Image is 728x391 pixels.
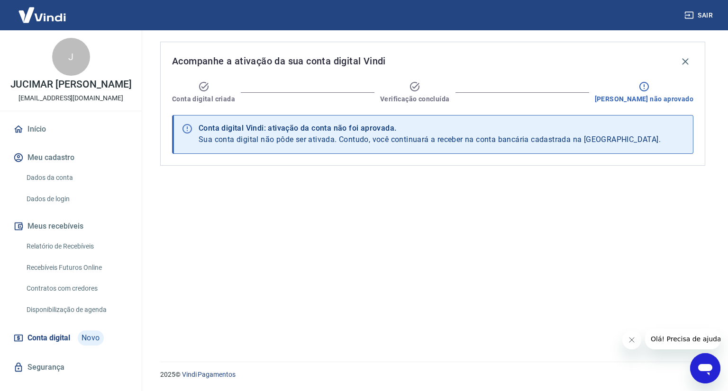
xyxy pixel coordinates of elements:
[690,353,720,383] iframe: Botão para abrir a janela de mensagens
[6,7,80,14] span: Olá! Precisa de ajuda?
[595,94,693,104] span: [PERSON_NAME] não aprovado
[52,38,90,76] div: J
[199,123,661,134] div: Conta digital Vindi: ativação da conta não foi aprovada.
[199,135,661,144] span: Sua conta digital não pôde ser ativada. Contudo, você continuará a receber na conta bancária cada...
[23,189,130,209] a: Dados de login
[11,119,130,140] a: Início
[160,370,705,380] p: 2025 ©
[182,371,236,378] a: Vindi Pagamentos
[78,330,104,346] span: Novo
[23,300,130,320] a: Disponibilização de agenda
[380,94,449,104] span: Verificação concluída
[172,53,386,69] span: Acompanhe a ativação da sua conta digital Vindi
[23,258,130,277] a: Recebíveis Futuros Online
[23,168,130,187] a: Dados da conta
[11,216,130,237] button: Meus recebíveis
[11,327,130,349] a: Conta digitalNovo
[682,7,717,24] button: Sair
[10,80,132,89] p: JUCIMAR [PERSON_NAME]
[11,147,130,168] button: Meu cadastro
[645,329,720,349] iframe: Mensagem da empresa
[11,0,73,29] img: Vindi
[23,279,130,298] a: Contratos com credores
[18,93,123,103] p: [EMAIL_ADDRESS][DOMAIN_NAME]
[27,331,70,345] span: Conta digital
[172,94,235,104] span: Conta digital criada
[11,357,130,378] a: Segurança
[23,237,130,256] a: Relatório de Recebíveis
[622,330,641,349] iframe: Fechar mensagem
